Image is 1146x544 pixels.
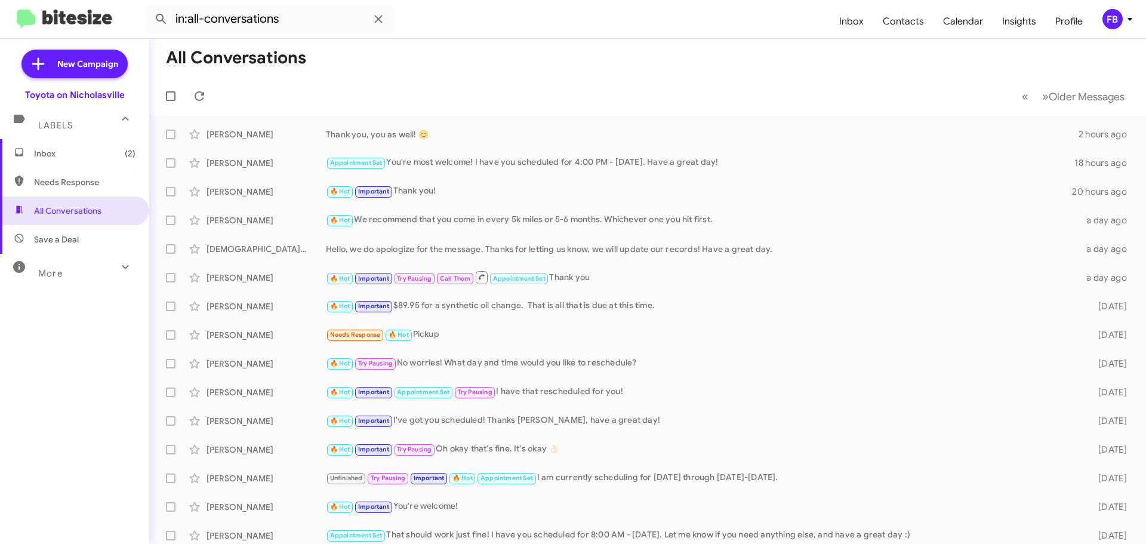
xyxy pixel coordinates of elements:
div: [DATE] [1079,472,1136,484]
div: I've got you scheduled! Thanks [PERSON_NAME], have a great day! [326,414,1079,428]
span: Appointment Set [330,531,383,539]
div: 20 hours ago [1072,186,1136,198]
span: Important [358,388,389,396]
button: FB [1092,9,1133,29]
span: More [38,268,63,279]
div: Toyota on Nicholasville [25,89,125,101]
span: Call Them [440,275,471,282]
span: All Conversations [34,205,101,217]
div: We recommend that you come in every 5k miles or 5-6 months. Whichever one you hit first. [326,213,1079,227]
h1: All Conversations [166,48,306,67]
span: Try Pausing [458,388,492,396]
span: Insights [993,4,1046,39]
span: 🔥 Hot [330,445,350,453]
span: Important [358,417,389,425]
div: [DATE] [1079,415,1136,427]
span: Needs Response [34,176,135,188]
div: [PERSON_NAME] [207,300,326,312]
div: [PERSON_NAME] [207,501,326,513]
div: [PERSON_NAME] [207,472,326,484]
span: Inbox [34,147,135,159]
a: Profile [1046,4,1092,39]
button: Next [1035,84,1132,109]
div: [PERSON_NAME] [207,386,326,398]
div: [PERSON_NAME] [207,415,326,427]
a: Inbox [830,4,873,39]
span: Appointment Set [330,159,383,167]
div: 2 hours ago [1079,128,1136,140]
div: [DATE] [1079,501,1136,513]
div: [PERSON_NAME] [207,329,326,341]
div: You're most welcome! I have you scheduled for 4:00 PM - [DATE]. Have a great day! [326,156,1074,170]
div: [DATE] [1079,329,1136,341]
div: [DATE] [1079,386,1136,398]
span: Needs Response [330,331,381,339]
div: [DATE] [1079,530,1136,542]
div: $89.95 for a synthetic oil change. That is all that is due at this time. [326,299,1079,313]
div: Oh okay that's fine. It's okay 👌🏻 [326,442,1079,456]
div: [DATE] [1079,444,1136,456]
div: a day ago [1079,272,1136,284]
span: 🔥 Hot [452,474,473,482]
span: 🔥 Hot [330,359,350,367]
div: You're welcome! [326,500,1079,514]
span: Try Pausing [397,275,432,282]
span: « [1022,89,1028,104]
div: [PERSON_NAME] [207,272,326,284]
span: Important [358,302,389,310]
button: Previous [1015,84,1036,109]
div: [PERSON_NAME] [207,444,326,456]
span: 🔥 Hot [330,417,350,425]
a: Contacts [873,4,934,39]
input: Search [144,5,395,33]
span: Try Pausing [358,359,393,367]
span: Important [414,474,445,482]
div: No worries! What day and time would you like to reschedule? [326,356,1079,370]
span: Unfinished [330,474,363,482]
span: Important [358,275,389,282]
span: Labels [38,120,73,131]
div: 18 hours ago [1074,157,1136,169]
span: 🔥 Hot [330,302,350,310]
span: Try Pausing [397,445,432,453]
span: Important [358,188,389,195]
div: Hello, we do apologize for the message. Thanks for letting us know, we will update our records! H... [326,243,1079,255]
div: I am currently scheduling for [DATE] through [DATE]-[DATE]. [326,471,1079,485]
span: Save a Deal [34,233,79,245]
div: [DATE] [1079,300,1136,312]
div: I have that rescheduled for you! [326,385,1079,399]
div: [PERSON_NAME] [207,128,326,140]
div: Thank you [326,270,1079,285]
span: 🔥 Hot [330,275,350,282]
div: a day ago [1079,214,1136,226]
span: Important [358,503,389,511]
span: » [1042,89,1049,104]
span: Appointment Set [493,275,546,282]
span: New Campaign [57,58,118,70]
span: 🔥 Hot [330,388,350,396]
a: Calendar [934,4,993,39]
span: 🔥 Hot [389,331,409,339]
span: Important [358,445,389,453]
div: [PERSON_NAME] [207,157,326,169]
a: New Campaign [21,50,128,78]
div: [PERSON_NAME] [207,358,326,370]
div: Thank you, you as well! 😊 [326,128,1079,140]
div: That should work just fine! I have you scheduled for 8:00 AM - [DATE]. Let me know if you need an... [326,528,1079,542]
span: (2) [125,147,135,159]
div: [PERSON_NAME] [207,530,326,542]
nav: Page navigation example [1015,84,1132,109]
span: Try Pausing [371,474,405,482]
div: [DEMOGRAPHIC_DATA][PERSON_NAME] [207,243,326,255]
div: [PERSON_NAME] [207,186,326,198]
span: 🔥 Hot [330,503,350,511]
span: 🔥 Hot [330,216,350,224]
div: FB [1102,9,1123,29]
div: Pickup [326,328,1079,342]
span: Appointment Set [480,474,533,482]
div: [PERSON_NAME] [207,214,326,226]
